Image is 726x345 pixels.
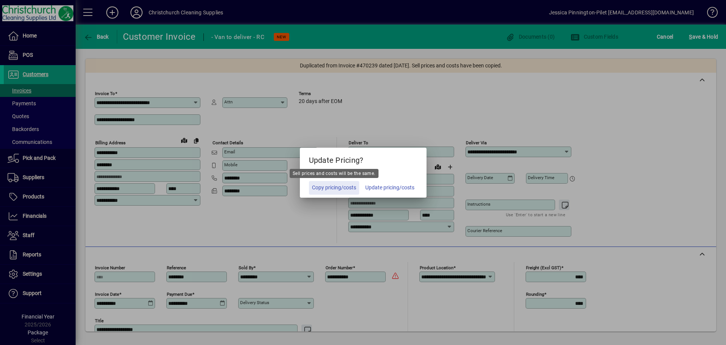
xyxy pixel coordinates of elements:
[365,184,414,192] span: Update pricing/costs
[300,148,427,170] h5: Update Pricing?
[309,181,359,195] button: Copy pricing/costs
[312,184,356,192] span: Copy pricing/costs
[290,169,379,178] div: Sell prices and costs will be the same.
[362,181,417,195] button: Update pricing/costs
